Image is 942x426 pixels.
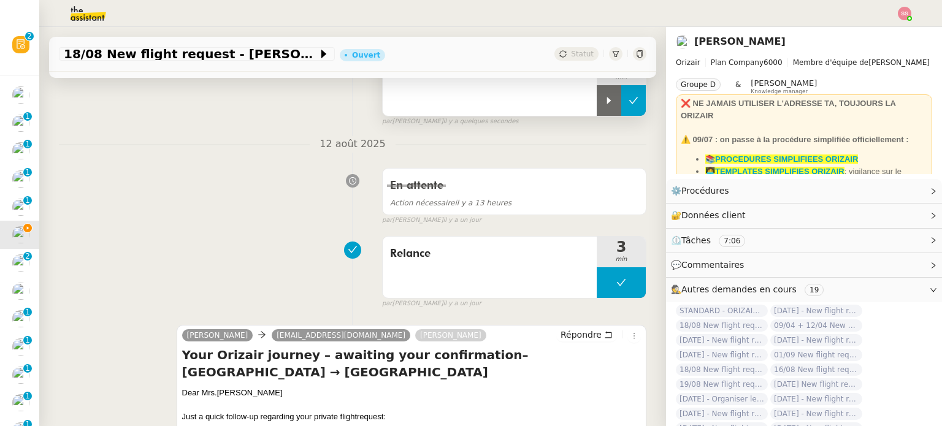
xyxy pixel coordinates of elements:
span: [PERSON_NAME] [676,56,932,69]
span: En attente [390,180,443,191]
div: ⚙️Procédures [666,179,942,203]
span: Orizair [676,58,700,67]
nz-badge-sup: 1 [23,168,32,177]
p: 1 [25,392,30,403]
img: users%2FC9SBsJ0duuaSgpQFj5LgoEX8n0o2%2Favatar%2Fec9d51b8-9413-4189-adfb-7be4d8c96a3c [12,338,29,356]
span: STANDARD - ORIZAIR - août 2025 [676,305,768,317]
span: [DATE] - New flight request - [PERSON_NAME] [676,349,768,361]
div: ⏲️Tâches 7:06 [666,229,942,253]
span: Répondre [561,329,602,341]
span: 18/08 New flight request - [PERSON_NAME] [676,363,768,376]
span: 12 août 2025 [310,136,395,153]
span: min [597,72,646,82]
li: : vigilance sur le dashboard utiliser uniquement les templates avec ✈️Orizair pour éviter les con... [705,165,927,202]
span: Relance [390,245,589,263]
a: 👩‍💻TEMPLATES SIMPLIFIES ORIZAIR [705,167,844,176]
span: 6000 [764,58,783,67]
span: Statut [571,50,594,58]
span: & [735,78,741,94]
span: min [597,254,646,265]
span: Données client [681,210,746,220]
span: [PERSON_NAME] [751,78,817,88]
span: [DATE] - New flight request - [PERSON_NAME] [676,408,768,420]
span: Plan Company [711,58,764,67]
span: il y a quelques secondes [443,116,519,127]
span: Commentaires [681,260,744,270]
span: [DATE] New flight request - Era Beka [770,378,862,390]
span: 19/08 New flight request - [PERSON_NAME][GEOGRAPHIC_DATA] [676,378,768,390]
span: Procédures [681,186,729,196]
strong: ⚠️ 09/07 : on passe à la procédure simplifiée officiellement : [681,135,908,144]
p: 1 [25,140,30,151]
a: 📚PROCEDURES SIMPLIFIEES ORIZAIR [705,154,858,164]
span: Tâches [681,235,711,245]
span: [DATE] - New flight request - [PERSON_NAME] [676,334,768,346]
a: [PERSON_NAME] [182,330,253,341]
span: [DATE] - New flight request - [PERSON_NAME] [770,408,862,420]
nz-badge-sup: 1 [23,364,32,373]
button: Répondre [556,328,617,341]
span: [DATE] - New flight request - [PERSON_NAME] [770,334,862,346]
span: ⏲️ [671,235,756,245]
img: users%2FC9SBsJ0duuaSgpQFj5LgoEX8n0o2%2Favatar%2Fec9d51b8-9413-4189-adfb-7be4d8c96a3c [12,199,29,216]
span: il y a 13 heures [390,199,511,207]
p: 1 [25,196,30,207]
img: users%2FC9SBsJ0duuaSgpQFj5LgoEX8n0o2%2Favatar%2Fec9d51b8-9413-4189-adfb-7be4d8c96a3c [676,35,689,48]
nz-badge-sup: 1 [23,140,32,148]
img: users%2FW4OQjB9BRtYK2an7yusO0WsYLsD3%2Favatar%2F28027066-518b-424c-8476-65f2e549ac29 [12,283,29,300]
span: Action nécessaire [390,199,455,207]
img: users%2FC9SBsJ0duuaSgpQFj5LgoEX8n0o2%2Favatar%2Fec9d51b8-9413-4189-adfb-7be4d8c96a3c [12,310,29,327]
img: users%2FC9SBsJ0duuaSgpQFj5LgoEX8n0o2%2Favatar%2Fec9d51b8-9413-4189-adfb-7be4d8c96a3c [12,115,29,132]
a: [PERSON_NAME] [415,330,486,341]
div: request: [182,411,641,423]
h4: Your Orizair journey – awaiting your confirmation– [GEOGRAPHIC_DATA] → [GEOGRAPHIC_DATA] [182,346,641,381]
strong: ❌ NE JAMAIS UTILISER L'ADRESSE TA, TOUJOURS LA ORIZAIR [681,99,895,120]
img: users%2FC9SBsJ0duuaSgpQFj5LgoEX8n0o2%2Favatar%2Fec9d51b8-9413-4189-adfb-7be4d8c96a3c [12,254,29,272]
div: Dear Mrs.[PERSON_NAME] [182,387,641,399]
app-user-label: Knowledge manager [751,78,817,94]
span: par [382,299,392,309]
a: [PERSON_NAME] [694,36,786,47]
img: users%2FC9SBsJ0duuaSgpQFj5LgoEX8n0o2%2Favatar%2Fec9d51b8-9413-4189-adfb-7be4d8c96a3c [12,226,29,243]
div: 🕵️Autres demandes en cours 19 [666,278,942,302]
span: ⚙️ [671,184,735,198]
img: users%2FC9SBsJ0duuaSgpQFj5LgoEX8n0o2%2Favatar%2Fec9d51b8-9413-4189-adfb-7be4d8c96a3c [12,367,29,384]
nz-badge-sup: 1 [23,336,32,344]
span: [EMAIL_ADDRESS][DOMAIN_NAME] [277,331,405,340]
span: 💬 [671,260,749,270]
span: il y a un jour [443,215,481,226]
span: 🕵️ [671,284,829,294]
span: 🔐 [671,208,751,223]
div: 💬Commentaires [666,253,942,277]
p: 1 [25,308,30,319]
img: svg [898,7,911,20]
p: 1 [25,364,30,375]
span: 09/04 + 12/04 New flight request - [PERSON_NAME] [770,319,862,332]
small: [PERSON_NAME] [382,116,519,127]
small: [PERSON_NAME] [382,215,481,226]
span: Membre d'équipe de [793,58,869,67]
span: 18/08 New flight request - [PERSON_NAME] [64,48,318,60]
p: 1 [25,112,30,123]
nz-badge-sup: 1 [23,112,32,121]
p: 1 [25,336,30,347]
small: [PERSON_NAME] [382,299,481,309]
span: [DATE] - New flight request - [PERSON_NAME] [770,393,862,405]
nz-badge-sup: 1 [23,308,32,316]
span: [DATE] - New flight request - [PERSON_NAME] [770,305,862,317]
nz-tag: Groupe D [676,78,721,91]
nz-badge-sup: 1 [23,392,32,400]
span: Autres demandes en cours [681,284,797,294]
nz-badge-sup: 1 [23,196,32,205]
div: 🔐Données client [666,203,942,227]
nz-tag: 19 [805,284,824,296]
span: par [382,215,392,226]
img: users%2FXPWOVq8PDVf5nBVhDcXguS2COHE3%2Favatar%2F3f89dc26-16aa-490f-9632-b2fdcfc735a1 [12,170,29,188]
p: 1 [25,168,30,179]
span: Just a quick follow-up regarding your private flight [182,412,357,421]
div: Ouvert [352,51,380,59]
p: 2 [27,32,32,43]
span: 18/08 New flight request - [PERSON_NAME] [676,319,768,332]
p: 2 [25,252,30,263]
